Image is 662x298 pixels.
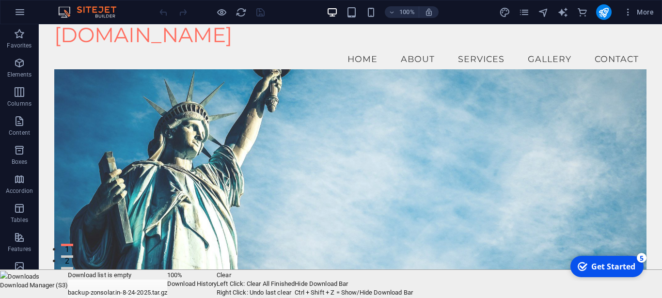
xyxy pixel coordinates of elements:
[399,6,415,18] h6: 100%
[22,220,34,222] button: 1
[167,271,217,280] div: 100%
[8,245,31,253] p: Features
[8,273,39,280] span: Downloads
[56,6,128,18] img: Editor Logo
[295,280,413,288] div: Hide Download Bar
[598,7,609,18] i: Publish
[577,7,588,18] i: Commerce
[538,7,549,18] i: Navigator
[7,42,32,49] p: Favorites
[385,6,419,18] button: 100%
[499,7,510,18] i: Design (Ctrl+Alt+Y)
[7,71,32,78] p: Elements
[22,243,34,245] button: 3
[72,1,81,11] div: 5
[557,6,569,18] button: text_generator
[217,288,295,297] div: Right Click: Undo last clear
[519,6,530,18] button: pages
[26,9,70,20] div: Get Started
[577,6,588,18] button: commerce
[425,8,433,16] i: On resize automatically adjust zoom level to fit chosen device.
[6,187,33,195] p: Accordion
[623,7,654,17] span: More
[538,6,550,18] button: navigator
[12,158,28,166] p: Boxes
[22,231,34,234] button: 2
[5,4,79,25] div: Get Started 5 items remaining, 0% complete
[519,7,530,18] i: Pages (Ctrl+Alt+S)
[216,6,227,18] button: Click here to leave preview mode and continue editing
[619,4,658,20] button: More
[68,271,167,280] div: Download list is empty
[7,100,32,108] p: Columns
[295,288,413,297] div: Ctrl + Shift + Z = Show/Hide Download Bar
[217,280,295,288] div: Left Click: Clear All Finished
[557,7,568,18] i: AI Writer
[167,280,217,288] div: Download History
[596,4,612,20] button: publish
[68,288,167,297] div: backup-zonsolar.in-8-24-2025.tar.gz
[235,6,247,18] button: reload
[217,271,295,297] div: Clear
[11,216,28,224] p: Tables
[499,6,511,18] button: design
[236,7,247,18] i: Reload page
[9,129,30,137] p: Content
